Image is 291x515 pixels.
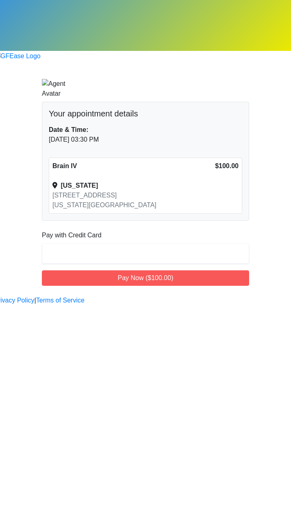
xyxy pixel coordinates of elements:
strong: Date & Time: [49,126,89,133]
div: Brain IV [52,161,215,171]
h5: Your appointment details [49,109,242,118]
div: [DATE] 03:30 PM [49,135,242,145]
button: Pay Now ($100.00) [42,270,249,286]
span: Pay Now ($100.00) [118,274,174,281]
div: $100.00 [215,161,239,171]
div: [STREET_ADDRESS] [US_STATE][GEOGRAPHIC_DATA] [52,191,215,210]
a: | [35,296,36,305]
a: Terms of Service [36,296,85,305]
strong: [US_STATE] [61,182,98,189]
img: Agent Avatar [42,79,66,99]
iframe: Secure card payment input frame [46,248,245,256]
label: Pay with Credit Card [42,230,102,240]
